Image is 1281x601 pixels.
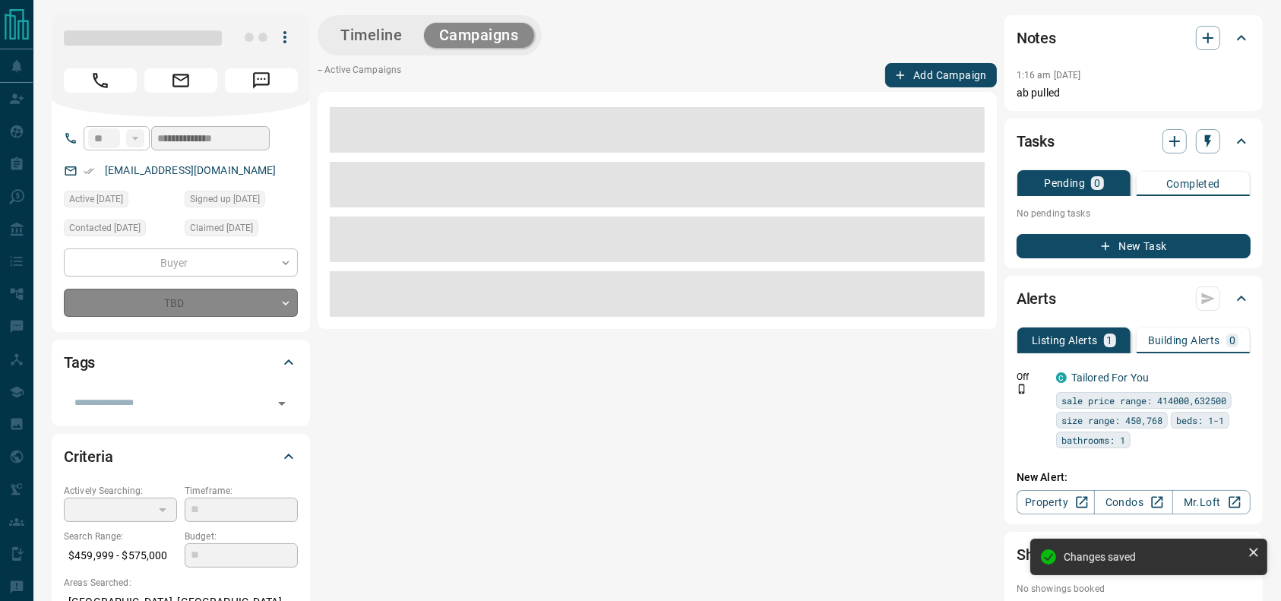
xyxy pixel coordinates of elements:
[1032,335,1098,346] p: Listing Alerts
[64,191,177,212] div: Sat Aug 16 2025
[1064,551,1241,563] div: Changes saved
[885,63,997,87] button: Add Campaign
[1094,178,1100,188] p: 0
[1017,129,1055,153] h2: Tasks
[424,23,534,48] button: Campaigns
[225,68,298,93] span: Message
[185,220,298,241] div: Sat Aug 16 2025
[1017,370,1047,384] p: Off
[1172,490,1251,514] a: Mr.Loft
[1017,202,1251,225] p: No pending tasks
[69,191,123,207] span: Active [DATE]
[1017,26,1056,50] h2: Notes
[325,23,418,48] button: Timeline
[64,543,177,568] p: $459,999 - $575,000
[1056,372,1067,383] div: condos.ca
[318,63,401,87] p: -- Active Campaigns
[185,530,298,543] p: Budget:
[1176,413,1224,428] span: beds: 1-1
[64,576,298,590] p: Areas Searched:
[64,444,113,469] h2: Criteria
[64,344,298,381] div: Tags
[190,220,253,236] span: Claimed [DATE]
[1061,413,1162,428] span: size range: 450,768
[144,68,217,93] span: Email
[1017,490,1095,514] a: Property
[84,166,94,176] svg: Email Verified
[1017,123,1251,160] div: Tasks
[1017,286,1056,311] h2: Alerts
[64,530,177,543] p: Search Range:
[1094,490,1172,514] a: Condos
[1017,536,1251,573] div: Showings
[1061,432,1125,448] span: bathrooms: 1
[64,248,298,277] div: Buyer
[1017,20,1251,56] div: Notes
[64,350,95,375] h2: Tags
[1017,542,1081,567] h2: Showings
[1044,178,1085,188] p: Pending
[1017,280,1251,317] div: Alerts
[1229,335,1235,346] p: 0
[1071,372,1149,384] a: Tailored For You
[1017,70,1081,81] p: 1:16 am [DATE]
[190,191,260,207] span: Signed up [DATE]
[64,438,298,475] div: Criteria
[69,220,141,236] span: Contacted [DATE]
[1017,470,1251,486] p: New Alert:
[1148,335,1220,346] p: Building Alerts
[1017,234,1251,258] button: New Task
[1107,335,1113,346] p: 1
[64,68,137,93] span: Call
[185,484,298,498] p: Timeframe:
[64,289,298,317] div: TBD
[1166,179,1220,189] p: Completed
[105,164,277,176] a: [EMAIL_ADDRESS][DOMAIN_NAME]
[185,191,298,212] div: Sun May 25 2025
[1017,582,1251,596] p: No showings booked
[1017,85,1251,101] p: ab pulled
[271,393,293,414] button: Open
[64,484,177,498] p: Actively Searching:
[1017,384,1027,394] svg: Push Notification Only
[1061,393,1226,408] span: sale price range: 414000,632500
[64,220,177,241] div: Sat Aug 16 2025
